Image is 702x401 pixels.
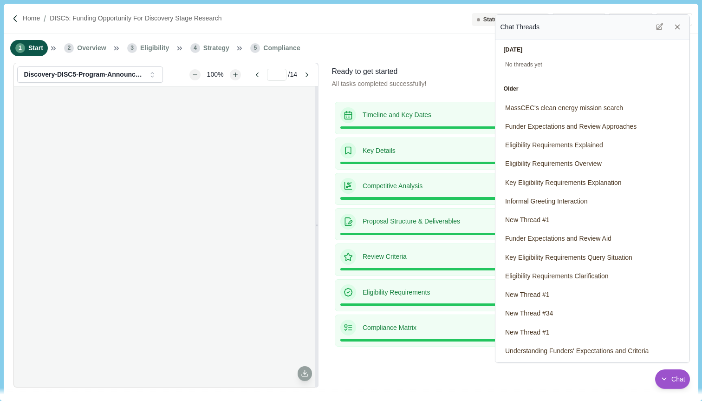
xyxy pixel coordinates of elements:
[64,43,74,53] span: 2
[190,43,200,53] span: 4
[363,288,672,297] p: Eligibility Requirements
[40,14,50,23] img: Forward slash icon
[299,69,315,80] button: Go to next page
[505,361,680,363] div: Resize chat window height
[230,69,241,80] button: Zoom in
[24,71,145,79] div: Discovery-DISC5-Program-Announcement.pdf
[505,253,632,263] span: Key Eligibility Requirements Query Situation
[203,43,229,53] span: Strategy
[331,66,426,78] div: Ready to get started
[11,14,19,23] img: Forward slash icon
[505,140,603,150] span: Eligibility Requirements Explained
[77,43,106,53] span: Overview
[495,353,505,362] div: Resize chat window
[505,122,637,131] span: Funder Expectations and Review Approaches
[23,13,40,23] a: Home
[505,159,602,169] span: Eligibility Requirements Overview
[249,69,266,80] button: Go to previous page
[505,271,609,281] span: Eligibility Requirements Clarification
[499,39,522,61] div: [DATE]
[363,217,672,226] p: Proposal Structure & Deliverables
[50,13,221,23] a: DISC5: Funding Opportunity for Discovery Stage Research
[15,43,25,53] span: 1
[505,234,611,243] span: Funder Expectations and Review Aid
[505,309,553,318] span: New Thread #34
[263,43,300,53] span: Compliance
[505,197,587,206] span: Informal Greeting Interaction
[671,375,685,384] span: Chat
[140,43,169,53] span: Eligibility
[288,70,297,79] span: / 14
[250,43,260,53] span: 5
[17,66,163,83] button: Discovery-DISC5-Program-Announcement.pdf
[363,252,672,262] p: Review Criteria
[680,353,689,362] div: Resize chat window
[20,86,312,387] div: grid
[505,328,549,337] span: New Thread #1
[363,323,672,333] p: Compliance Matrix
[505,103,623,113] span: MassCEC's clean energy mission search
[500,20,685,34] div: Chat Threads
[505,15,680,17] div: Resize chat window height
[688,25,690,353] div: Resize chat window width
[505,178,622,188] span: Key Eligibility Requirements Explanation
[655,369,690,389] button: Chat
[499,79,519,100] div: Older
[127,43,137,53] span: 3
[495,25,497,353] div: Resize chat window width
[363,181,672,191] p: Competitive Analysis
[505,215,549,225] span: New Thread #1
[28,43,43,53] span: Start
[499,61,686,69] div: No threads yet
[680,15,689,25] div: Resize chat window
[189,69,201,80] button: Zoom out
[363,146,672,156] p: Key Details
[363,110,672,120] p: Timeline and Key Dates
[331,79,426,89] p: All tasks completed successfully!
[505,290,549,300] span: New Thread #1
[505,346,649,356] span: Understanding Funders' Expectations and Criteria
[495,15,505,25] div: Resize chat window
[202,70,228,79] div: 100%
